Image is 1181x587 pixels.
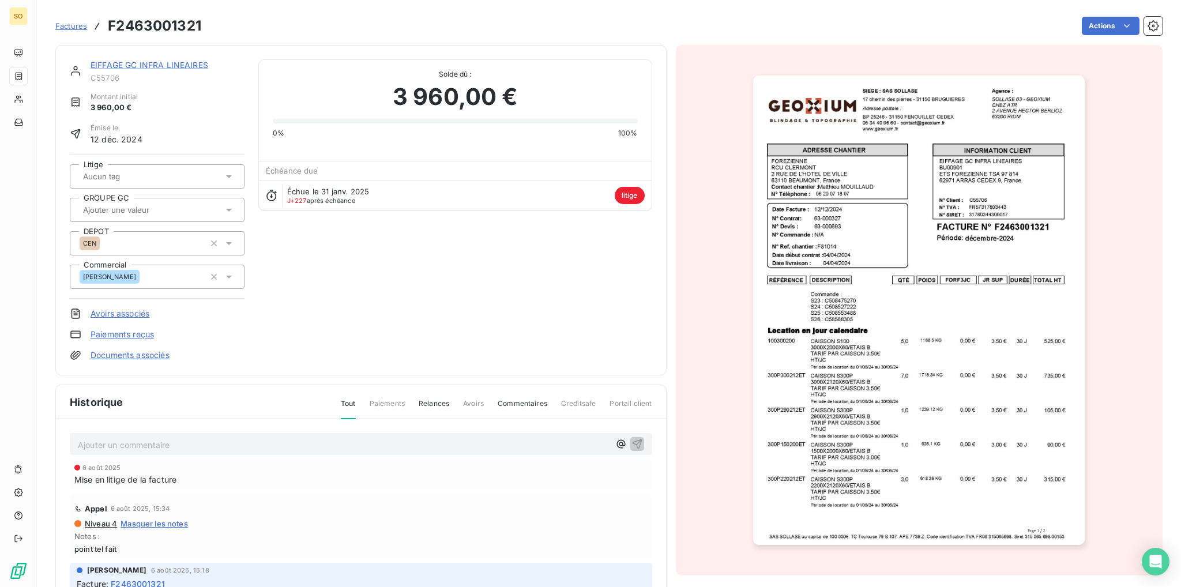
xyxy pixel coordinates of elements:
span: après échéance [287,197,355,204]
span: Émise le [91,123,142,133]
span: J+227 [287,197,307,205]
span: Creditsafe [561,398,596,418]
div: Open Intercom Messenger [1142,548,1169,575]
span: Solde dû : [273,69,638,80]
span: Notes : [74,532,648,541]
span: Paiements [370,398,405,418]
span: [PERSON_NAME] [87,565,146,575]
a: Paiements reçus [91,329,154,340]
span: 3 960,00 € [393,80,518,114]
button: Actions [1082,17,1139,35]
span: Portail client [610,398,652,418]
a: Factures [55,20,87,32]
span: 6 août 2025, 15:18 [151,567,209,574]
span: litige [615,187,645,204]
span: 12 déc. 2024 [91,133,142,145]
span: Avoirs [463,398,484,418]
span: Mise en litige de la facture [74,473,176,486]
span: Échéance due [266,166,318,175]
span: CEN [83,240,96,247]
span: 3 960,00 € [91,102,138,114]
div: SO [9,7,28,25]
span: Appel [85,504,107,513]
input: Aucun tag [82,171,151,182]
span: 0% [273,128,284,138]
span: Historique [70,394,123,410]
span: point tel fait [74,544,648,554]
a: Documents associés [91,349,170,361]
a: Avoirs associés [91,308,149,319]
span: [PERSON_NAME] [83,273,136,280]
span: 100% [618,128,638,138]
span: Relances [419,398,449,418]
span: Commentaires [498,398,547,418]
span: C55706 [91,73,245,82]
h3: F2463001321 [108,16,201,36]
span: Échue le 31 janv. 2025 [287,187,369,196]
span: 6 août 2025 [82,464,121,471]
span: Niveau 4 [84,519,117,528]
span: Masquer les notes [121,519,188,528]
span: 6 août 2025, 15:34 [111,505,170,512]
img: invoice_thumbnail [753,76,1085,545]
span: Montant initial [91,92,138,102]
img: Logo LeanPay [9,562,28,580]
span: Tout [341,398,356,419]
a: EIFFAGE GC INFRA LINEAIRES [91,60,208,70]
span: Factures [55,21,87,31]
input: Ajouter une valeur [82,205,198,215]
